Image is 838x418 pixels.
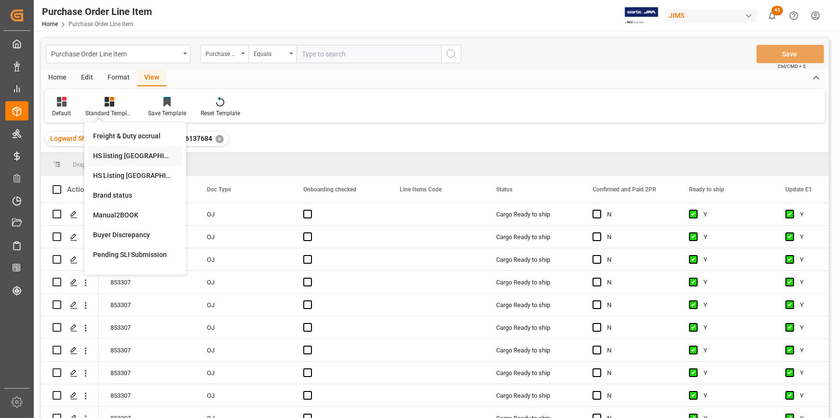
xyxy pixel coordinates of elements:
span: Onboarding checked [303,186,356,193]
div: Y [703,294,762,316]
button: JIMS [665,6,761,25]
div: Y [703,339,762,362]
button: open menu [200,45,248,63]
div: Purchase Order Line Item [42,4,152,19]
div: Format [100,70,137,86]
div: 853307 [99,271,195,293]
span: 5c6d76137684 [166,135,212,142]
div: N [607,249,666,271]
div: 853307 [99,316,195,338]
div: N [607,294,666,316]
div: Cargo Ready to ship [496,294,569,316]
div: Save Template [148,109,186,118]
div: Y [703,317,762,339]
div: JIMS [665,9,757,23]
div: 853307 [99,294,195,316]
div: OJ [195,362,292,384]
div: Freight & Duty accrual [93,131,177,141]
div: ✕ [216,135,224,143]
div: Press SPACE to select this row. [41,248,99,271]
span: Status [496,186,513,193]
button: open menu [46,45,190,63]
button: search button [441,45,461,63]
div: Action [67,185,88,194]
div: Reset Template [201,109,240,118]
div: Cargo Ready to ship [496,226,569,248]
div: N [607,271,666,294]
span: Ready to ship [689,186,724,193]
div: N [607,362,666,384]
div: N [607,317,666,339]
div: N [607,339,666,362]
button: open menu [248,45,297,63]
div: OJ [195,248,292,270]
div: OJ [195,271,292,293]
div: Cargo Ready to ship [496,385,569,407]
div: OJ [195,316,292,338]
div: Standard Templates [85,109,134,118]
div: HS listing [GEOGRAPHIC_DATA] [93,151,177,161]
span: Update E1 [785,186,812,193]
div: Cargo Ready to ship [496,339,569,362]
a: Home [42,21,58,27]
span: 45 [771,6,783,15]
div: Y [703,385,762,407]
span: Doc Type [207,186,231,193]
div: Purchase Order Line Item [51,47,180,59]
div: Buyer Discrepancy [93,230,177,240]
div: 853307 [99,339,195,361]
div: Press SPACE to select this row. [41,339,99,362]
div: Supplier Ready to Ship [93,270,177,280]
button: Help Center [783,5,805,27]
div: Press SPACE to select this row. [41,294,99,316]
img: Exertis%20JAM%20-%20Email%20Logo.jpg_1722504956.jpg [625,7,658,24]
span: Drag here to set row groups [73,161,148,168]
div: Y [703,249,762,271]
div: 853307 [99,362,195,384]
button: show 45 new notifications [761,5,783,27]
div: Manual2BOOK [93,210,177,220]
span: Confirmed and Paid 2PR [593,186,656,193]
div: Y [703,271,762,294]
div: Cargo Ready to ship [496,317,569,339]
div: Press SPACE to select this row. [41,203,99,226]
div: OJ [195,226,292,248]
input: Type to search [297,45,441,63]
div: Pending SLI Submission [93,250,177,260]
div: View [137,70,166,86]
span: Logward Shipment Reference [50,135,141,142]
div: Default [52,109,71,118]
div: 853307 [99,384,195,406]
div: Cargo Ready to ship [496,203,569,226]
div: Press SPACE to select this row. [41,316,99,339]
div: Cargo Ready to ship [496,271,569,294]
div: Edit [74,70,100,86]
span: Line Items Code [400,186,442,193]
div: OJ [195,339,292,361]
div: Press SPACE to select this row. [41,362,99,384]
div: N [607,203,666,226]
div: Cargo Ready to ship [496,362,569,384]
button: Save [757,45,824,63]
div: Press SPACE to select this row. [41,226,99,248]
div: Y [703,203,762,226]
div: HS Listing [GEOGRAPHIC_DATA] [93,171,177,181]
div: N [607,385,666,407]
div: Press SPACE to select this row. [41,271,99,294]
div: Y [703,362,762,384]
div: OJ [195,294,292,316]
div: Press SPACE to select this row. [41,384,99,407]
div: Cargo Ready to ship [496,249,569,271]
div: Equals [254,47,286,58]
div: Y [703,226,762,248]
div: Purchase Order Number [205,47,238,58]
div: Brand status [93,190,177,201]
div: OJ [195,203,292,225]
div: N [607,226,666,248]
span: Ctrl/CMD + S [778,63,806,70]
div: Home [41,70,74,86]
div: OJ [195,384,292,406]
